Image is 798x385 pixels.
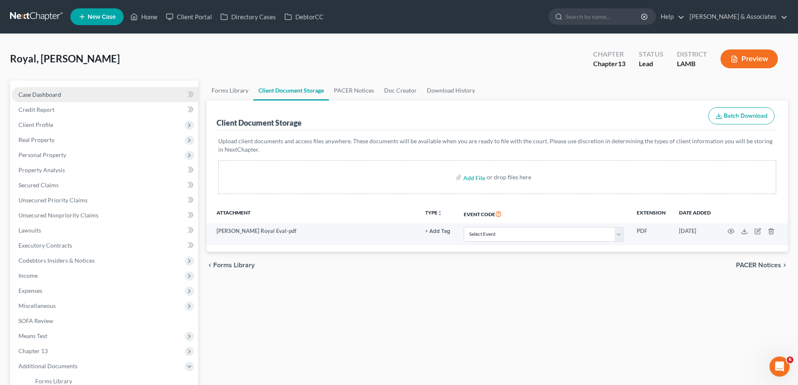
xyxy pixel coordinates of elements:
[12,193,198,208] a: Unsecured Priority Claims
[618,59,625,67] span: 13
[217,118,302,128] div: Client Document Storage
[630,204,672,223] th: Extension
[216,9,280,24] a: Directory Cases
[422,80,480,101] a: Download History
[12,163,198,178] a: Property Analysis
[18,257,95,264] span: Codebtors Insiders & Notices
[724,112,767,119] span: Batch Download
[685,9,788,24] a: [PERSON_NAME] & Associates
[457,204,630,223] th: Event Code
[593,49,625,59] div: Chapter
[425,227,450,235] a: + Add Tag
[218,137,776,154] p: Upload client documents and access files anywhere. These documents will be available when you are...
[18,362,77,369] span: Additional Documents
[736,262,781,269] span: PACER Notices
[487,173,531,181] div: or drop files here
[677,49,707,59] div: District
[736,262,788,269] button: PACER Notices chevron_right
[781,262,788,269] i: chevron_right
[770,357,790,377] iframe: Intercom live chat
[18,196,88,204] span: Unsecured Priority Claims
[253,80,329,101] a: Client Document Storage
[437,211,442,216] i: unfold_more
[18,272,38,279] span: Income
[18,136,54,143] span: Real Property
[656,9,684,24] a: Help
[639,59,664,69] div: Lead
[12,102,198,117] a: Credit Report
[207,223,418,245] td: [PERSON_NAME] Royal Eval-pdf
[213,262,255,269] span: Forms Library
[18,317,53,324] span: SOFA Review
[18,181,59,189] span: Secured Claims
[162,9,216,24] a: Client Portal
[18,302,56,309] span: Miscellaneous
[12,223,198,238] a: Lawsuits
[379,80,422,101] a: Doc Creator
[18,242,72,249] span: Executory Contracts
[207,80,253,101] a: Forms Library
[672,204,718,223] th: Date added
[12,87,198,102] a: Case Dashboard
[425,229,450,234] button: + Add Tag
[207,262,213,269] i: chevron_left
[639,49,664,59] div: Status
[787,357,793,363] span: 6
[88,14,116,20] span: New Case
[18,106,54,113] span: Credit Report
[12,208,198,223] a: Unsecured Nonpriority Claims
[708,107,775,125] button: Batch Download
[207,204,418,223] th: Attachment
[18,332,47,339] span: Means Test
[280,9,328,24] a: DebtorCC
[10,52,120,65] span: Royal, [PERSON_NAME]
[593,59,625,69] div: Chapter
[35,377,72,385] span: Forms Library
[18,347,48,354] span: Chapter 13
[672,223,718,245] td: [DATE]
[12,178,198,193] a: Secured Claims
[207,262,255,269] button: chevron_left Forms Library
[18,166,65,173] span: Property Analysis
[12,313,198,328] a: SOFA Review
[18,287,42,294] span: Expenses
[677,59,707,69] div: LAMB
[425,210,442,216] button: TYPEunfold_more
[126,9,162,24] a: Home
[18,212,98,219] span: Unsecured Nonpriority Claims
[329,80,379,101] a: PACER Notices
[721,49,778,68] button: Preview
[630,223,672,245] td: PDF
[566,9,642,24] input: Search by name...
[12,238,198,253] a: Executory Contracts
[18,151,66,158] span: Personal Property
[18,121,53,128] span: Client Profile
[18,227,41,234] span: Lawsuits
[18,91,61,98] span: Case Dashboard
